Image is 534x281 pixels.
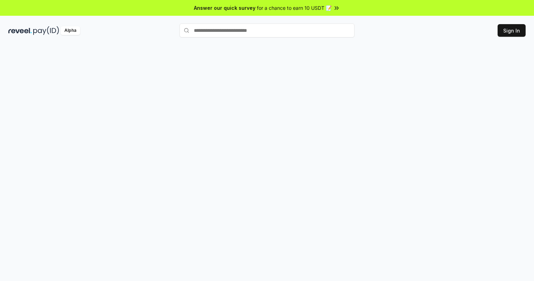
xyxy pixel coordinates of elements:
span: for a chance to earn 10 USDT 📝 [257,4,332,12]
span: Answer our quick survey [194,4,255,12]
button: Sign In [498,24,526,37]
img: reveel_dark [8,26,32,35]
div: Alpha [61,26,80,35]
img: pay_id [33,26,59,35]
